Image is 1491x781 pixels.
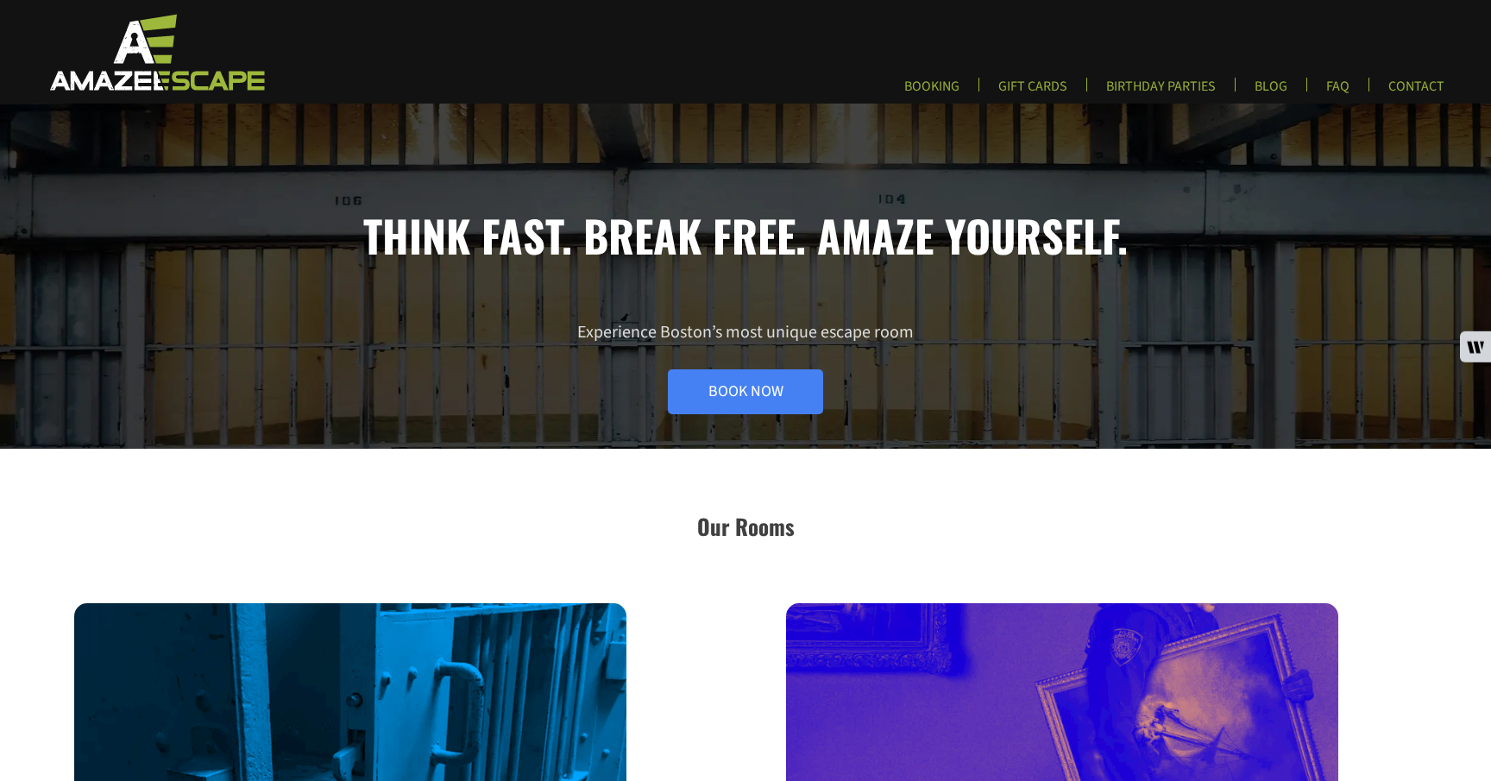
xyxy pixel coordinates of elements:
h1: Think fast. Break free. Amaze yourself. [74,209,1416,261]
p: Experience Boston’s most unique escape room [74,321,1416,414]
a: CONTACT [1375,78,1458,106]
a: BIRTHDAY PARTIES [1092,78,1230,106]
a: BLOG [1241,78,1301,106]
a: BOOKING [890,78,973,106]
a: FAQ [1312,78,1363,106]
a: GIFT CARDS [985,78,1081,106]
a: Book Now [668,369,823,414]
img: Escape Room Game in Boston Area [28,12,283,91]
